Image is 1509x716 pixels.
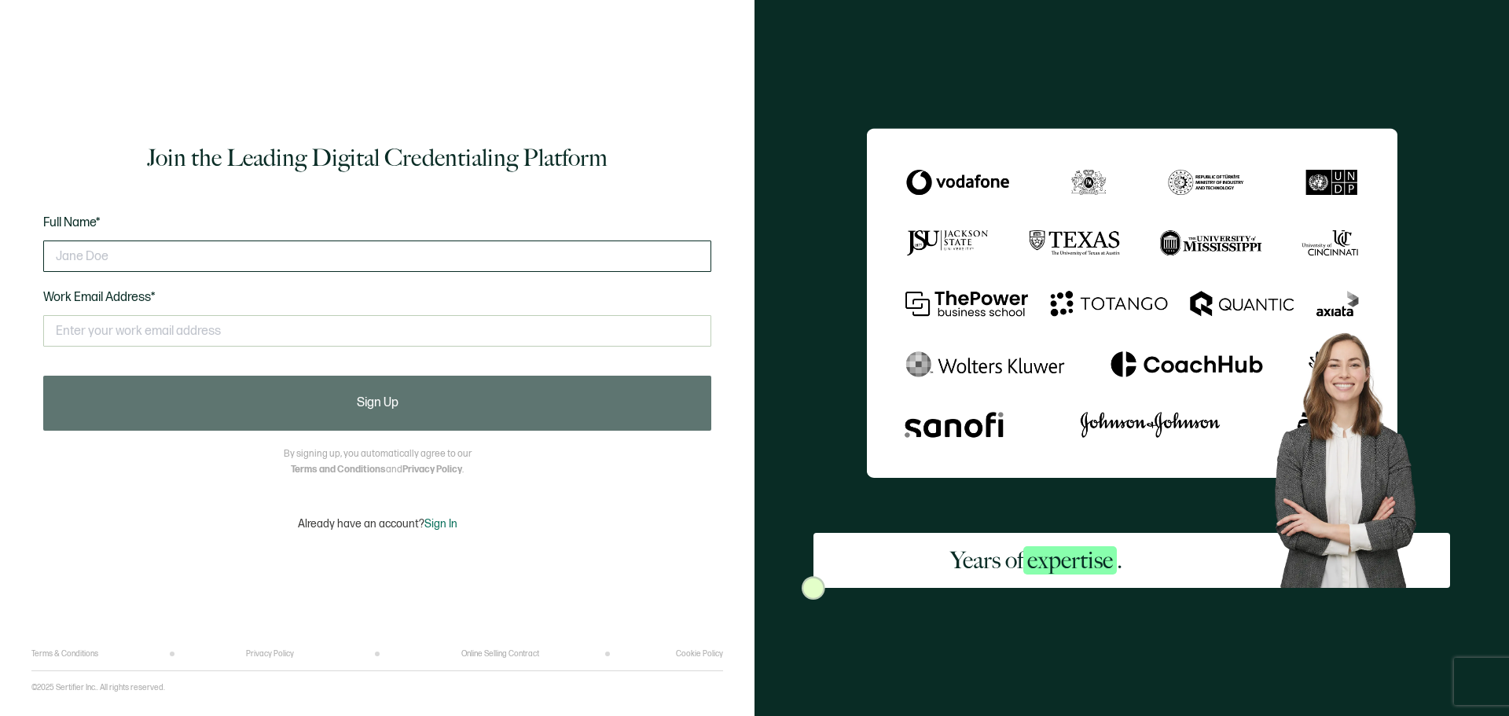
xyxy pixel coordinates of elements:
[31,649,98,659] a: Terms & Conditions
[461,649,539,659] a: Online Selling Contract
[298,517,457,531] p: Already have an account?
[43,376,711,431] button: Sign Up
[43,215,101,230] span: Full Name*
[802,576,825,600] img: Sertifier Signup
[676,649,723,659] a: Cookie Policy
[147,142,608,174] h1: Join the Leading Digital Credentialing Platform
[1259,320,1450,588] img: Sertifier Signup - Years of <span class="strong-h">expertise</span>. Hero
[246,649,294,659] a: Privacy Policy
[867,128,1397,478] img: Sertifier Signup - Years of <span class="strong-h">expertise</span>.
[31,683,165,692] p: ©2025 Sertifier Inc.. All rights reserved.
[43,315,711,347] input: Enter your work email address
[284,446,472,478] p: By signing up, you automatically agree to our and .
[1023,546,1117,575] span: expertise
[43,290,156,305] span: Work Email Address*
[357,397,398,409] span: Sign Up
[950,545,1122,576] h2: Years of .
[424,517,457,531] span: Sign In
[402,464,462,475] a: Privacy Policy
[291,464,386,475] a: Terms and Conditions
[43,241,711,272] input: Jane Doe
